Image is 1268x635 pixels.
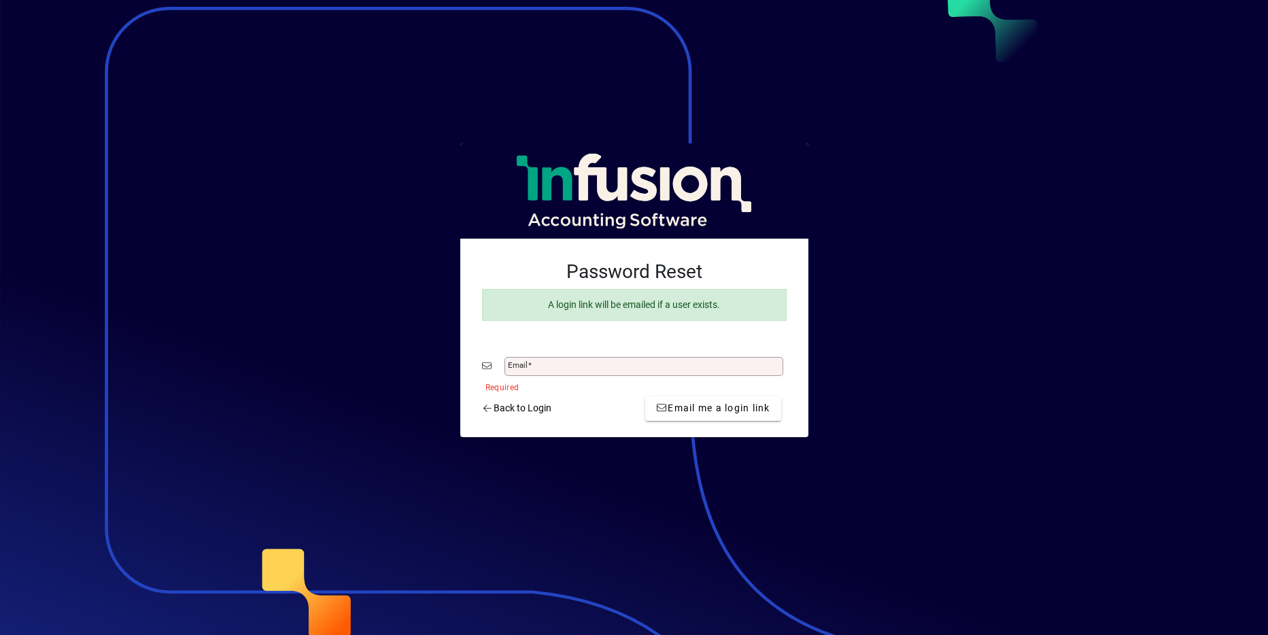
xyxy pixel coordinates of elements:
h2: Password Reset [482,260,787,284]
span: Back to Login [482,401,552,415]
a: Back to Login [477,396,558,421]
button: Email me a login link [645,396,781,421]
mat-label: Email [508,360,528,370]
div: A login link will be emailed if a user exists. [482,289,787,321]
mat-error: Required [485,379,776,394]
span: Email me a login link [656,401,770,415]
